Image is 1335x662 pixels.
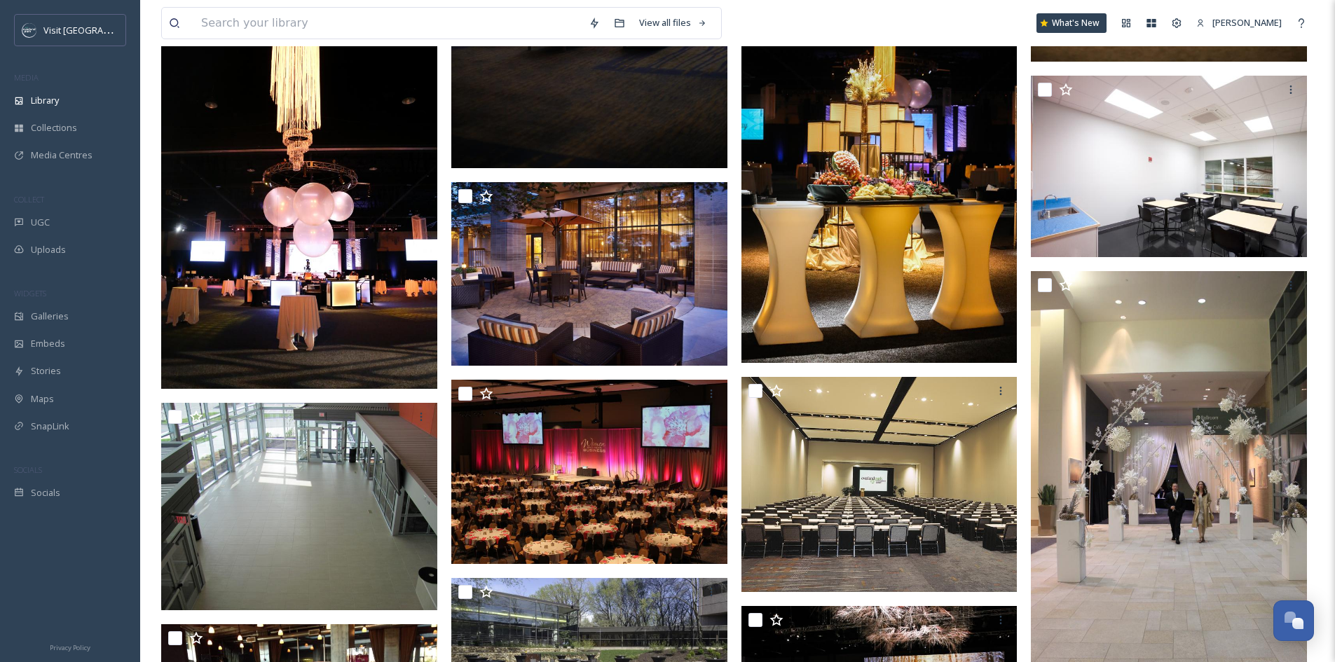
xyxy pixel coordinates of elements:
[451,380,727,564] img: IMG_4095(1).JPG
[451,182,727,366] img: cyMCICV.1127924.jpg
[14,72,39,83] span: MEDIA
[31,420,69,433] span: SnapLink
[1212,16,1282,29] span: [PERSON_NAME]
[1031,76,1307,256] img: _DSC0905.jpg
[14,288,46,298] span: WIDGETS
[14,464,42,475] span: SOCIALS
[31,121,77,135] span: Collections
[194,8,582,39] input: Search your library
[31,216,50,229] span: UGC
[50,638,90,655] a: Privacy Policy
[632,9,714,36] a: View all files
[1273,600,1314,641] button: Open Chat
[14,194,44,205] span: COLLECT
[31,310,69,323] span: Galleries
[31,94,59,107] span: Library
[1189,9,1289,36] a: [PERSON_NAME]
[161,403,437,610] img: Lobby from 2nd fl.JPG
[22,23,36,37] img: c3es6xdrejuflcaqpovn.png
[1036,13,1107,33] a: What's New
[31,243,66,256] span: Uploads
[31,364,61,378] span: Stories
[50,643,90,652] span: Privacy Policy
[31,337,65,350] span: Embeds
[43,23,152,36] span: Visit [GEOGRAPHIC_DATA]
[741,377,1018,592] img: 20opcc.tif
[31,392,54,406] span: Maps
[31,149,93,162] span: Media Centres
[31,486,60,499] span: Socials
